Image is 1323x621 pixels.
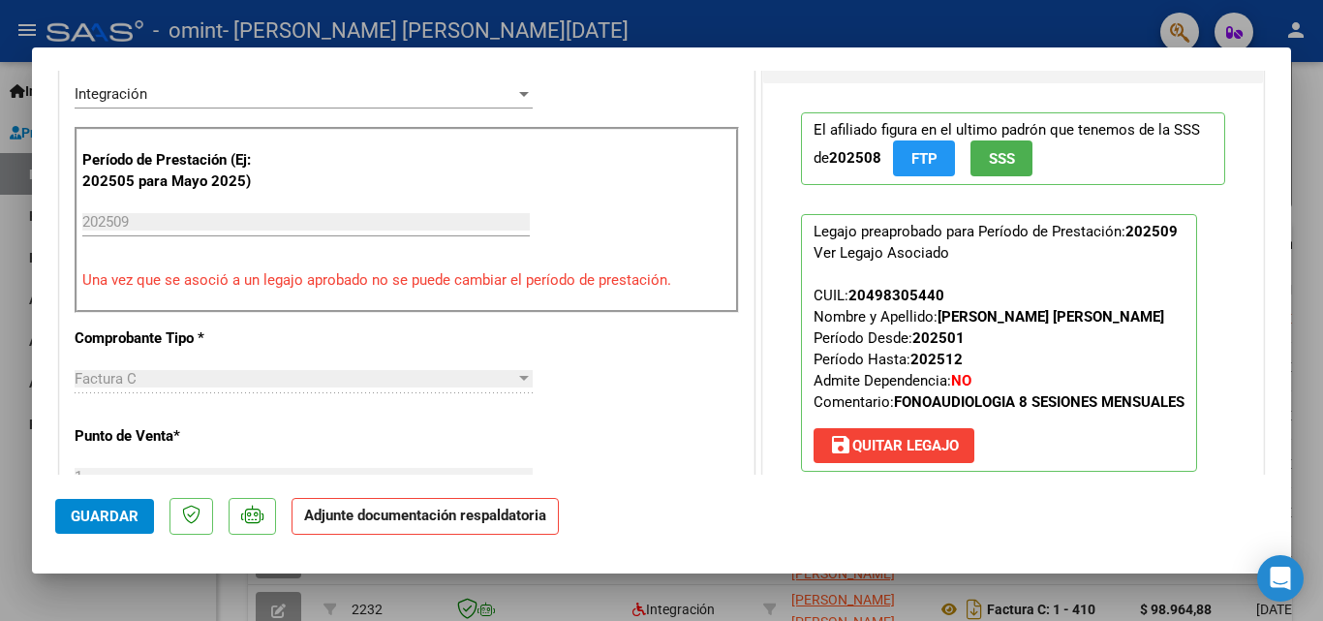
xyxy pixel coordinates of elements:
[894,393,1185,411] strong: FONOAUDIOLOGIA 8 SESIONES MENSUALES
[763,83,1263,516] div: PREAPROBACIÓN PARA INTEGRACION
[910,351,963,368] strong: 202512
[829,433,852,456] mat-icon: save
[75,327,274,350] p: Comprobante Tipo *
[938,308,1164,326] strong: [PERSON_NAME] [PERSON_NAME]
[951,372,971,389] strong: NO
[1125,223,1178,240] strong: 202509
[801,112,1225,185] p: El afiliado figura en el ultimo padrón que tenemos de la SSS de
[82,149,277,193] p: Período de Prestación (Ej: 202505 para Mayo 2025)
[1257,555,1304,602] div: Open Intercom Messenger
[814,393,1185,411] span: Comentario:
[970,140,1032,176] button: SSS
[829,149,881,167] strong: 202508
[71,508,138,525] span: Guardar
[848,285,944,306] div: 20498305440
[814,242,949,264] div: Ver Legajo Asociado
[893,140,955,176] button: FTP
[829,437,959,454] span: Quitar Legajo
[814,287,1185,411] span: CUIL: Nombre y Apellido: Período Desde: Período Hasta: Admite Dependencia:
[75,370,137,388] span: Factura C
[801,214,1197,472] p: Legajo preaprobado para Período de Prestación:
[989,150,1015,168] span: SSS
[82,269,731,292] p: Una vez que se asoció a un legajo aprobado no se puede cambiar el período de prestación.
[912,329,965,347] strong: 202501
[55,499,154,534] button: Guardar
[814,428,974,463] button: Quitar Legajo
[911,150,938,168] span: FTP
[75,425,274,448] p: Punto de Venta
[304,507,546,524] strong: Adjunte documentación respaldatoria
[75,85,147,103] span: Integración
